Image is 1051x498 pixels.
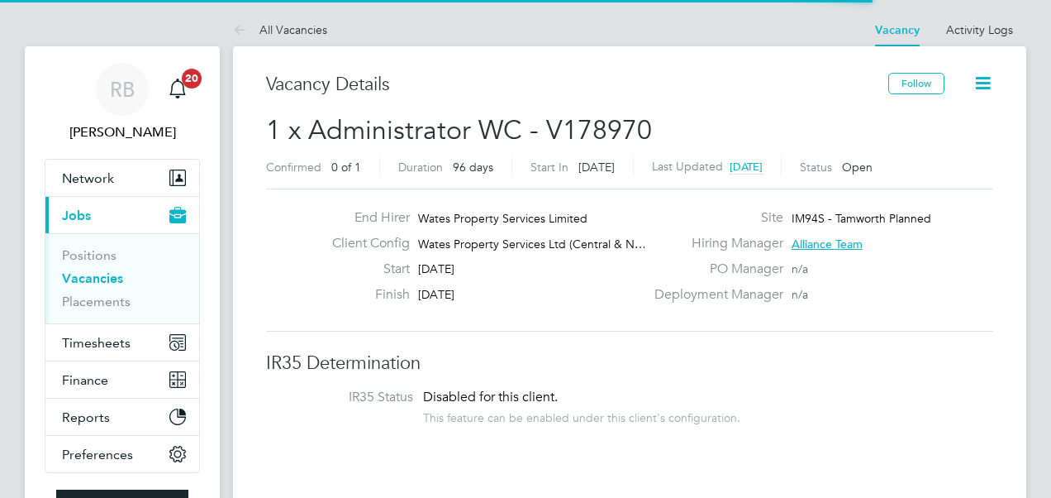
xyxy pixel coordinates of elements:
[418,211,587,226] span: Wates Property Services Limited
[423,389,558,405] span: Disabled for this client.
[45,197,199,233] button: Jobs
[266,352,993,376] h3: IR35 Determination
[792,287,808,302] span: n/a
[62,447,133,462] span: Preferences
[644,235,783,252] label: Hiring Manager
[45,160,199,196] button: Network
[800,160,832,175] label: Status
[418,287,454,302] span: [DATE]
[423,406,740,425] div: This feature can be enabled under this client's configuration.
[62,208,91,223] span: Jobs
[842,160,873,175] span: Open
[578,160,615,175] span: [DATE]
[266,114,652,146] span: 1 x Administrator WC - V178970
[644,261,783,278] label: PO Manager
[62,409,110,425] span: Reports
[644,209,783,227] label: Site
[319,286,410,304] label: Finish
[730,160,763,174] span: [DATE]
[266,160,321,175] label: Confirmed
[266,73,888,97] h3: Vacancy Details
[45,233,199,323] div: Jobs
[792,261,808,276] span: n/a
[319,235,410,252] label: Client Config
[45,399,199,435] button: Reports
[418,261,454,276] span: [DATE]
[45,324,199,361] button: Timesheets
[110,79,135,100] span: RB
[62,294,131,309] a: Placements
[62,372,108,388] span: Finance
[418,237,646,251] span: Wates Property Services Ltd (Central & N…
[331,160,361,175] span: 0 of 1
[792,237,863,251] span: Alliance Team
[530,160,568,175] label: Start In
[319,261,410,278] label: Start
[946,22,1013,37] a: Activity Logs
[161,63,194,116] a: 20
[45,63,200,142] a: RB[PERSON_NAME]
[62,170,114,186] span: Network
[453,160,493,175] span: 96 days
[182,69,202,89] span: 20
[45,362,199,398] button: Finance
[792,211,931,226] span: IM94S - Tamworth Planned
[62,247,117,263] a: Positions
[62,335,131,351] span: Timesheets
[283,389,413,406] label: IR35 Status
[888,73,944,94] button: Follow
[233,22,327,37] a: All Vacancies
[45,122,200,142] span: Ryan Burns
[875,23,920,37] a: Vacancy
[45,436,199,472] button: Preferences
[398,160,443,175] label: Duration
[62,271,123,286] a: Vacancies
[644,286,783,304] label: Deployment Manager
[319,209,410,227] label: End Hirer
[652,159,723,174] label: Last Updated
